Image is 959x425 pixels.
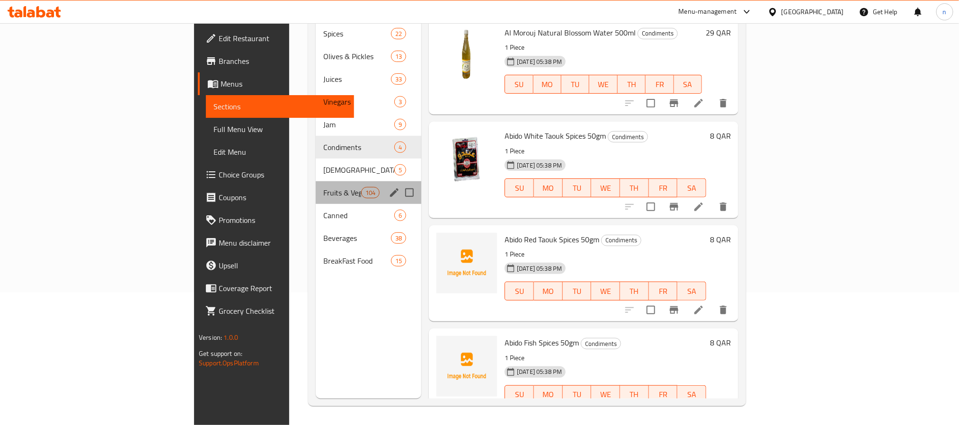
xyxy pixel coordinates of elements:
[693,97,704,109] a: Edit menu item
[591,282,620,301] button: WE
[693,304,704,316] a: Edit menu item
[622,78,642,91] span: TH
[624,181,645,195] span: TH
[505,129,606,143] span: Abido White Taouk Spices 50gm
[394,164,406,176] div: items
[316,136,421,159] div: Condiments4
[513,161,566,170] span: [DATE] 05:38 PM
[361,187,380,198] div: items
[391,232,406,244] div: items
[219,55,346,67] span: Branches
[206,118,354,141] a: Full Menu View
[206,95,354,118] a: Sections
[436,129,497,190] img: Abido White Taouk Spices 50gm
[436,233,497,293] img: Abido Red Taouk Spices 50gm
[316,159,421,181] div: [DEMOGRAPHIC_DATA]5
[213,101,346,112] span: Sections
[316,204,421,227] div: Canned6
[646,75,674,94] button: FR
[505,385,534,404] button: SU
[712,92,735,115] button: delete
[391,75,406,84] span: 33
[710,233,731,246] h6: 8 QAR
[395,166,406,175] span: 5
[563,178,592,197] button: TU
[641,197,661,217] span: Select to update
[677,385,706,404] button: SA
[538,388,559,401] span: MO
[567,388,588,401] span: TU
[591,178,620,197] button: WE
[595,284,616,298] span: WE
[395,211,406,220] span: 6
[323,255,391,266] div: BreakFast Food
[620,385,649,404] button: TH
[323,232,391,244] span: Beverages
[198,254,354,277] a: Upsell
[436,336,497,397] img: Abido Fish Spices 50gm
[505,75,533,94] button: SU
[581,338,621,349] div: Condiments
[513,264,566,273] span: [DATE] 05:38 PM
[663,195,685,218] button: Branch-specific-item
[693,201,704,212] a: Edit menu item
[198,27,354,50] a: Edit Restaurant
[649,385,678,404] button: FR
[323,142,394,153] div: Condiments
[391,29,406,38] span: 22
[563,282,592,301] button: TU
[323,187,361,198] div: Fruits & Vegetables
[649,178,678,197] button: FR
[395,143,406,152] span: 4
[641,93,661,113] span: Select to update
[567,181,588,195] span: TU
[436,26,497,87] img: Al Morouj Natural Blossom Water 500ml
[323,51,391,62] div: Olives & Pickles
[538,181,559,195] span: MO
[199,357,259,369] a: Support.OpsPlatform
[509,284,530,298] span: SU
[391,255,406,266] div: items
[219,305,346,317] span: Grocery Checklist
[595,388,616,401] span: WE
[712,299,735,321] button: delete
[591,385,620,404] button: WE
[323,119,394,130] span: Jam
[394,96,406,107] div: items
[638,28,677,39] span: Condiments
[565,78,586,91] span: TU
[653,388,674,401] span: FR
[505,26,636,40] span: Al Morouj Natural Blossom Water 500ml
[681,181,702,195] span: SA
[595,181,616,195] span: WE
[567,284,588,298] span: TU
[323,164,394,176] div: Halawa
[198,186,354,209] a: Coupons
[513,367,566,376] span: [DATE] 05:38 PM
[391,73,406,85] div: items
[198,72,354,95] a: Menus
[391,28,406,39] div: items
[323,28,391,39] span: Spices
[593,78,613,91] span: WE
[681,284,702,298] span: SA
[663,92,685,115] button: Branch-specific-item
[316,113,421,136] div: Jam9
[316,22,421,45] div: Spices22
[561,75,589,94] button: TU
[198,209,354,231] a: Promotions
[316,45,421,68] div: Olives & Pickles13
[323,210,394,221] span: Canned
[505,145,706,157] p: 1 Piece
[677,178,706,197] button: SA
[706,26,731,39] h6: 29 QAR
[653,284,674,298] span: FR
[219,260,346,271] span: Upsell
[581,338,621,349] span: Condiments
[316,227,421,249] div: Beverages38
[505,248,706,260] p: 1 Piece
[608,131,648,142] div: Condiments
[509,388,530,401] span: SU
